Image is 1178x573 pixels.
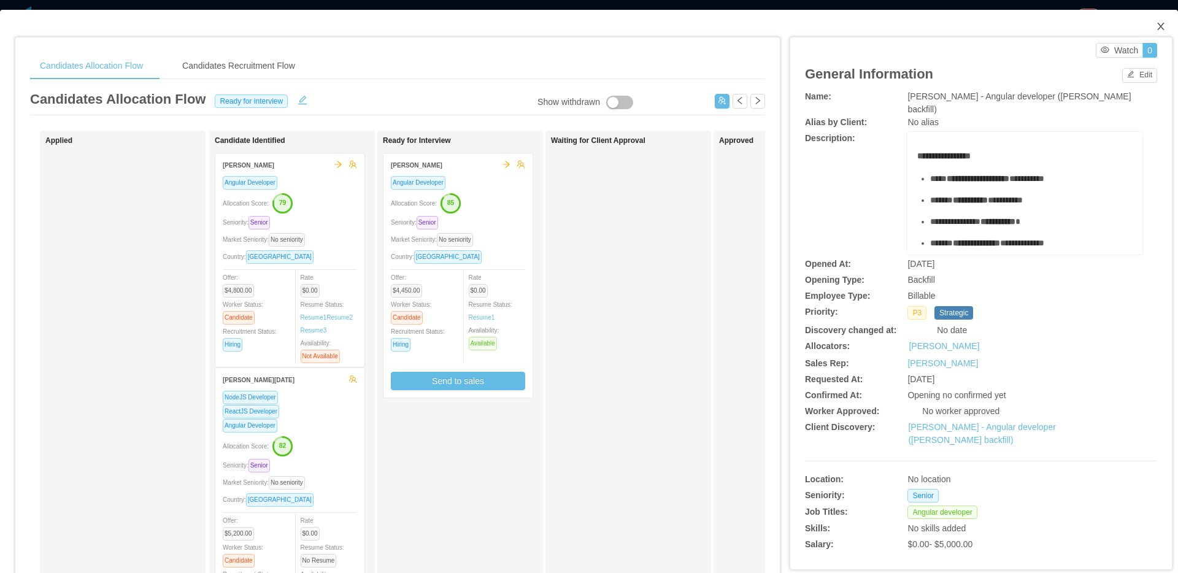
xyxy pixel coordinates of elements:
button: icon: edit [293,93,312,105]
button: icon: left [733,94,747,109]
span: P3 [907,306,926,320]
span: Backfill [907,275,934,285]
span: ReactJS Developer [223,405,279,418]
b: Opened At: [805,259,851,269]
span: Worker Status: [391,301,431,321]
a: Resume1 [301,313,327,322]
div: No location [907,473,1084,486]
button: icon: editEdit [1122,68,1157,83]
div: Candidates Recruitment Flow [172,52,305,80]
button: 85 [437,193,461,212]
span: Angular developer [907,506,977,519]
span: [DATE] [907,374,934,384]
text: 79 [279,199,287,206]
b: Allocators: [805,341,850,351]
span: Rate [301,274,325,294]
span: Recruitment Status: [391,328,445,348]
strong: [PERSON_NAME][DATE] [223,377,294,383]
span: Worker Status: [223,544,263,564]
a: [PERSON_NAME] [907,358,978,368]
h1: Ready for Interview [383,136,555,145]
span: Market Seniority: [223,479,310,486]
text: 82 [279,442,287,449]
span: Allocation Score: [223,200,269,207]
span: Allocation Score: [391,200,437,207]
a: Resume1 [469,313,495,322]
span: Resume Status: [301,544,344,564]
span: Allocation Score: [223,443,269,450]
b: Client Discovery: [805,422,875,432]
span: Strategic [934,306,973,320]
article: General Information [805,64,933,84]
span: Seniority: [223,462,275,469]
span: Offer: [223,274,259,294]
span: [DATE] [907,259,934,269]
span: Resume Status: [469,301,512,321]
b: Opening Type: [805,275,864,285]
b: Name: [805,91,831,101]
div: rdw-wrapper [907,132,1142,255]
span: Senior [248,459,270,472]
span: Availability: [469,327,502,347]
b: Sales Rep: [805,358,849,368]
button: Close [1144,10,1178,44]
b: Alias by Client: [805,117,867,127]
button: Send to sales [391,372,525,390]
span: [GEOGRAPHIC_DATA] [246,493,314,507]
b: Salary: [805,539,834,549]
div: Candidates Allocation Flow [30,52,153,80]
strong: [PERSON_NAME] [223,162,274,169]
span: NodeJS Developer [223,391,278,404]
span: No worker approved [922,406,999,416]
button: 79 [269,193,293,212]
a: [PERSON_NAME] [909,340,979,353]
article: Candidates Allocation Flow [30,89,206,109]
span: Country: [223,253,318,260]
a: Resume2 [326,313,353,322]
b: Worker Approved: [805,406,879,416]
button: icon: eyeWatch [1096,43,1143,58]
span: [GEOGRAPHIC_DATA] [414,250,482,264]
b: Confirmed At: [805,390,862,400]
b: Priority: [805,307,838,317]
span: Angular Developer [223,419,277,433]
div: Show withdrawn [537,96,600,109]
span: $4,450.00 [391,284,422,298]
b: Skills: [805,523,830,533]
span: Rate [469,274,493,294]
span: Candidate [223,554,255,567]
span: Market Seniority: [223,236,310,243]
span: $0.00 - $5,000.00 [907,539,972,549]
span: Country: [391,253,487,260]
b: Description: [805,133,855,143]
span: Recruitment Status: [223,328,277,348]
span: Senior [248,216,270,229]
span: No seniority [269,476,305,490]
button: icon: right [750,94,765,109]
span: Seniority: [223,219,275,226]
span: No seniority [269,233,305,247]
b: Discovery changed at: [805,325,896,335]
span: Hiring [391,338,410,352]
span: Country: [223,496,318,503]
span: No Resume [301,554,337,567]
i: icon: close [1156,21,1166,31]
span: Senior [907,489,939,502]
span: Available [469,337,497,350]
h1: Approved [719,136,891,145]
span: team [517,160,525,169]
span: Ready for interview [215,94,288,108]
span: Worker Status: [223,301,263,321]
span: [GEOGRAPHIC_DATA] [246,250,314,264]
span: Market Seniority: [391,236,478,243]
span: team [348,375,357,383]
span: $4,800.00 [223,284,254,298]
b: Seniority: [805,490,845,500]
span: Offer: [223,517,259,537]
span: $0.00 [469,284,488,298]
span: Candidate [391,311,423,325]
span: $0.00 [301,284,320,298]
span: Rate [301,517,325,537]
b: Employee Type: [805,291,870,301]
span: arrow-right [502,160,510,169]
